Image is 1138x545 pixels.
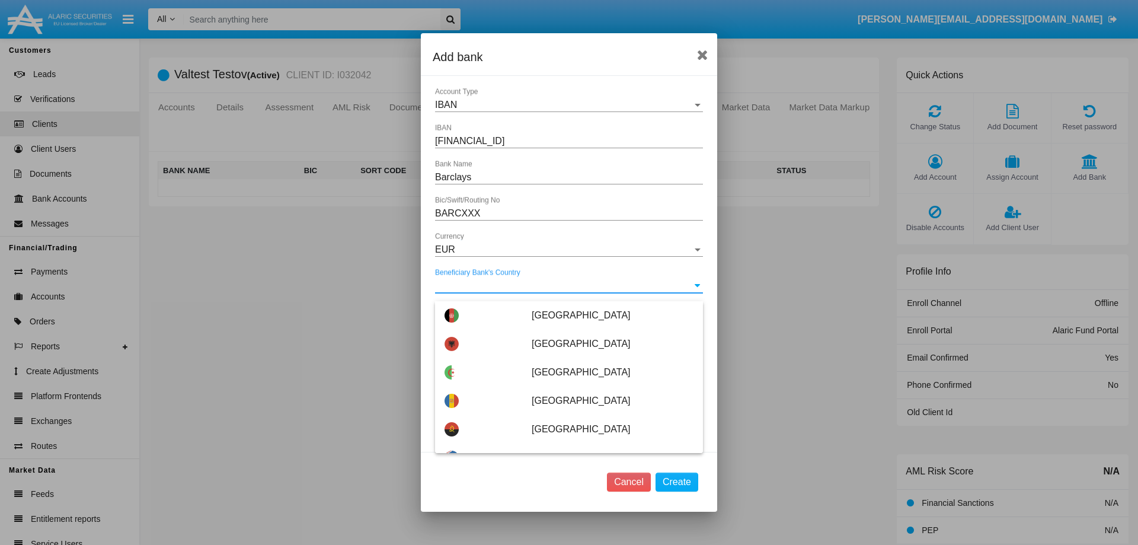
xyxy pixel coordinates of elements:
span: IBAN [435,100,457,110]
div: Add bank [433,47,705,66]
span: [GEOGRAPHIC_DATA] [532,415,693,444]
span: Anguilla [532,444,693,472]
span: EUR [435,244,455,254]
span: [GEOGRAPHIC_DATA] [532,358,693,387]
span: [GEOGRAPHIC_DATA] [532,330,693,358]
span: [GEOGRAPHIC_DATA] [532,301,693,330]
button: Cancel [607,473,651,492]
span: [GEOGRAPHIC_DATA] [532,387,693,415]
button: Create [656,473,698,492]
